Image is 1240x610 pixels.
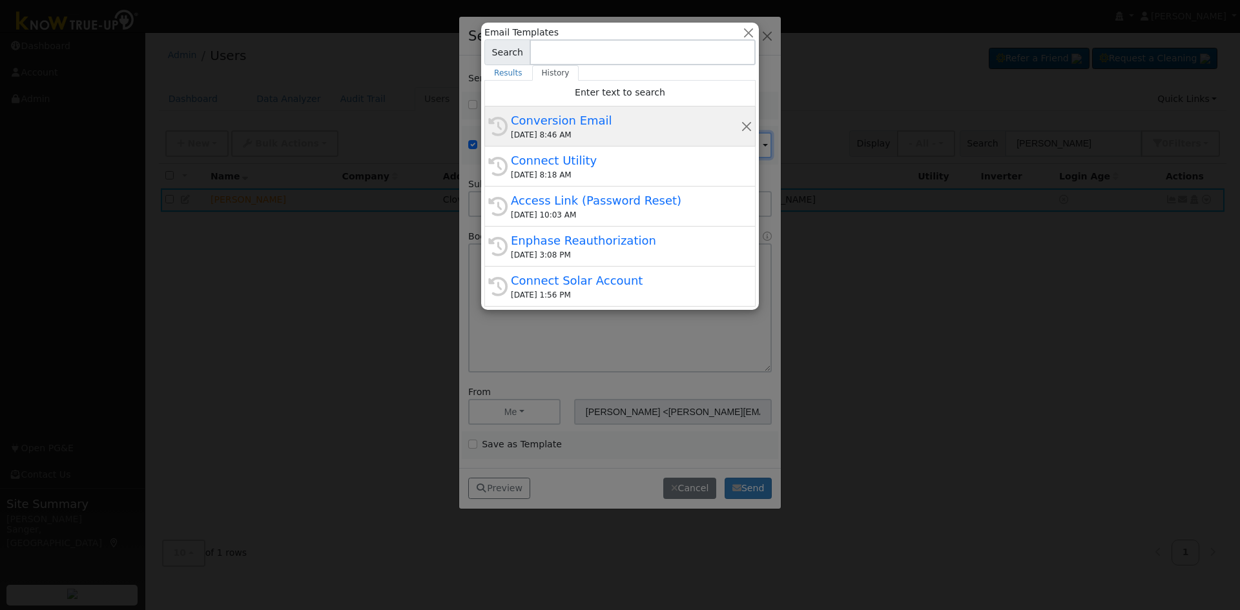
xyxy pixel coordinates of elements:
i: History [488,197,508,216]
i: History [488,277,508,296]
div: [DATE] 10:03 AM [511,209,741,221]
i: History [488,157,508,176]
div: Enphase Reauthorization [511,232,741,249]
div: [DATE] 8:18 AM [511,169,741,181]
span: Enter text to search [575,87,665,97]
a: Results [484,65,532,81]
div: Access Link (Password Reset) [511,192,741,209]
i: History [488,117,508,136]
a: History [532,65,579,81]
div: Connect Utility [511,152,741,169]
i: History [488,237,508,256]
div: [DATE] 8:46 AM [511,129,741,141]
span: Email Templates [484,26,559,39]
button: Remove this history [741,119,753,133]
span: Search [484,39,530,65]
div: Conversion Email [511,112,741,129]
div: Connect Solar Account [511,272,741,289]
div: [DATE] 3:08 PM [511,249,741,261]
div: [DATE] 1:56 PM [511,289,741,301]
